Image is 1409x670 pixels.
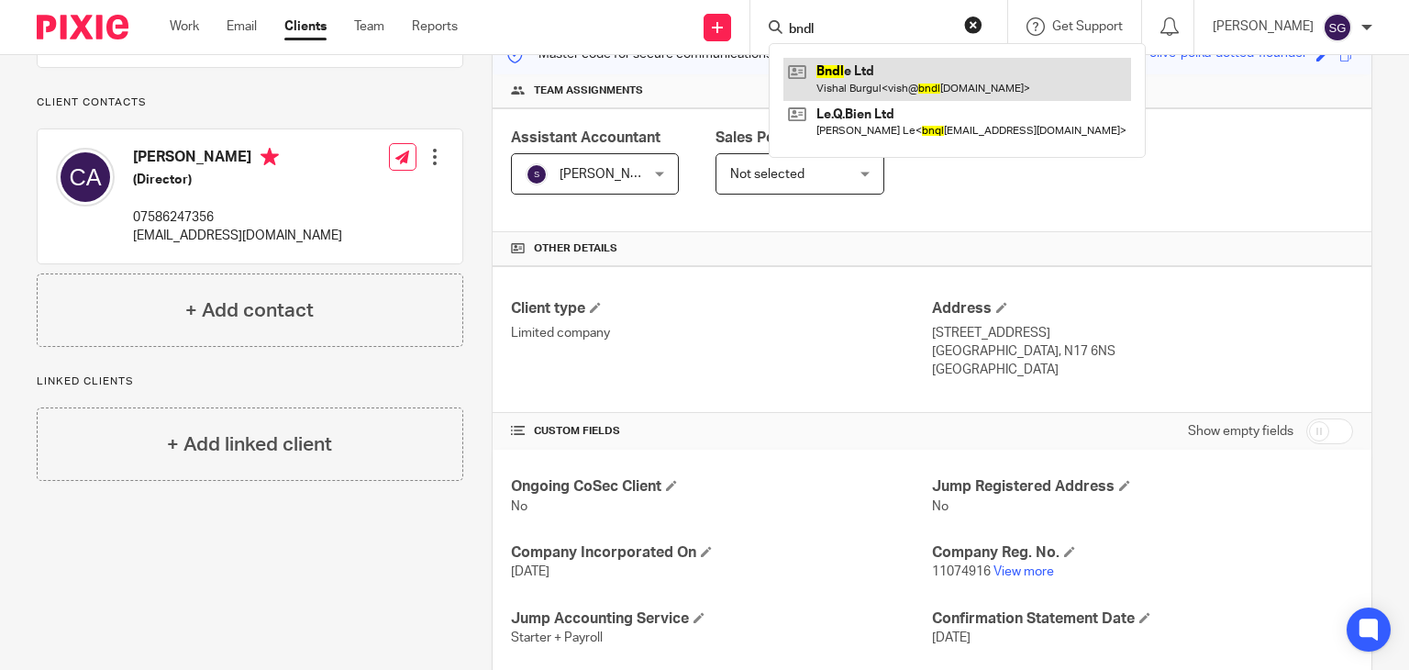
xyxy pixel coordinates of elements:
p: Client contacts [37,95,463,110]
h4: + Add linked client [167,430,332,459]
p: 07586247356 [133,208,342,227]
a: Email [227,17,257,36]
input: Search [787,22,952,39]
p: Limited company [511,324,932,342]
span: [PERSON_NAME] R [560,168,671,181]
span: No [511,500,527,513]
img: svg%3E [56,148,115,207]
h4: Address [932,299,1353,318]
span: Assistant Accountant [511,130,660,145]
p: [GEOGRAPHIC_DATA], N17 6NS [932,342,1353,361]
p: Linked clients [37,374,463,389]
h4: Ongoing CoSec Client [511,477,932,497]
span: Not selected [730,168,804,181]
img: svg%3E [1323,13,1352,42]
h4: Jump Registered Address [932,477,1353,497]
p: [EMAIL_ADDRESS][DOMAIN_NAME] [133,227,342,245]
a: Work [170,17,199,36]
span: Starter + Payroll [511,631,603,644]
h4: CUSTOM FIELDS [511,424,932,439]
h4: [PERSON_NAME] [133,148,342,171]
button: Clear [964,16,982,34]
h4: Client type [511,299,932,318]
a: View more [993,565,1054,578]
a: Reports [412,17,458,36]
span: 11074916 [932,565,991,578]
a: Team [354,17,384,36]
span: Sales Person [716,130,806,145]
span: Team assignments [534,84,643,98]
h4: Company Reg. No. [932,543,1353,563]
h4: Confirmation Statement Date [932,609,1353,629]
span: Other details [534,241,617,256]
img: Pixie [37,15,128,39]
p: [GEOGRAPHIC_DATA] [932,361,1353,379]
span: No [932,500,949,513]
a: Clients [284,17,327,36]
p: [STREET_ADDRESS] [932,324,1353,342]
h4: Company Incorporated On [511,543,932,563]
h4: + Add contact [185,296,314,325]
h5: (Director) [133,171,342,189]
img: svg%3E [526,163,548,185]
i: Primary [261,148,279,166]
span: Get Support [1052,20,1123,33]
label: Show empty fields [1188,422,1293,441]
span: [DATE] [511,565,549,578]
h4: Jump Accounting Service [511,609,932,629]
p: [PERSON_NAME] [1213,17,1314,36]
span: [DATE] [932,631,971,644]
